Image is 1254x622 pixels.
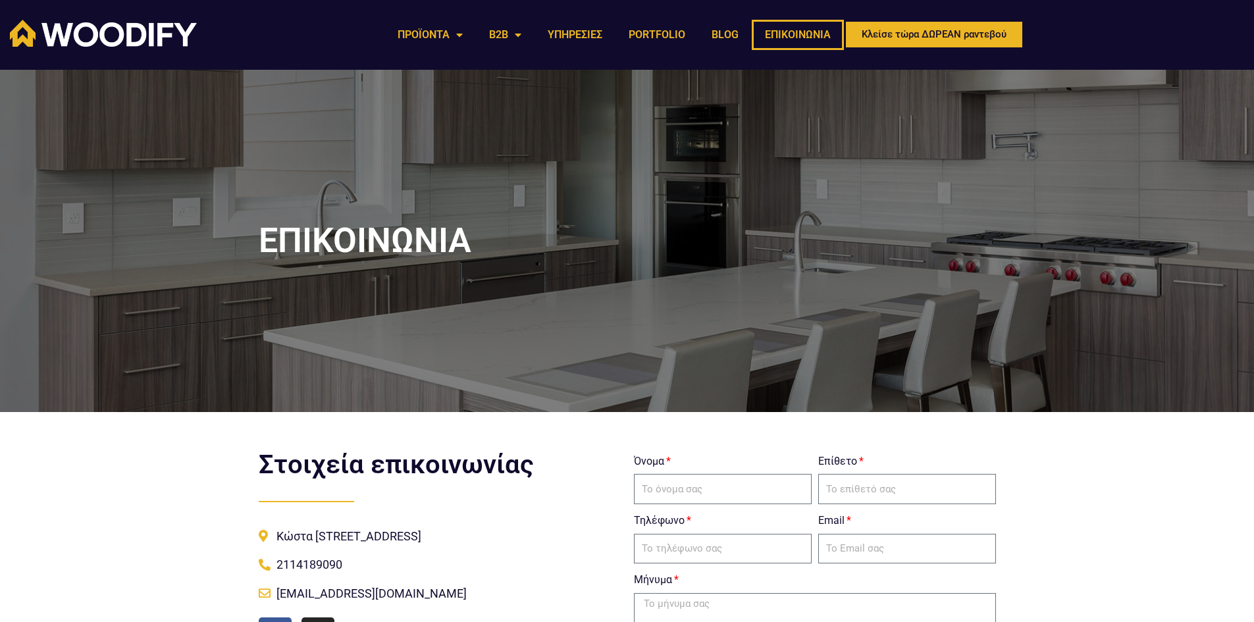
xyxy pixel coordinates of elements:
span: Κλείσε τώρα ΔΩΡΕΑΝ ραντεβού [862,30,1006,39]
a: ΠΡΟΪΟΝΤΑ [384,20,476,50]
a: ΕΠΙΚΟΙΝΩΝΙΑ [752,20,844,50]
span: 2114189090 [273,554,342,575]
label: Επίθετο [818,452,864,471]
a: B2B [476,20,535,50]
input: Το Email σας [818,534,996,564]
h2: Στοιχεία επικοινωνίας [259,452,621,478]
label: Email [818,511,851,531]
a: [EMAIL_ADDRESS][DOMAIN_NAME] [259,583,621,604]
input: Το τηλέφωνο σας [634,534,812,564]
label: Μήνυμα [634,570,679,590]
a: 2114189090 [259,554,621,575]
h1: ΕΠΙΚΟΙΝΩΝΙΑ [259,224,996,258]
input: Το επίθετό σας [818,474,996,504]
a: Κώστα [STREET_ADDRESS] [259,525,621,547]
span: Κώστα [STREET_ADDRESS] [273,525,421,547]
span: [EMAIL_ADDRESS][DOMAIN_NAME] [273,583,467,604]
label: Όνομα [634,452,671,471]
input: Το όνομα σας [634,474,812,504]
a: PORTFOLIO [615,20,698,50]
a: ΥΠΗΡΕΣΙΕΣ [535,20,615,50]
img: Woodify [10,20,197,47]
nav: Menu [384,20,844,50]
a: Κλείσε τώρα ΔΩΡΕΑΝ ραντεβού [844,20,1024,49]
a: BLOG [698,20,752,50]
label: Τηλέφωνο [634,511,691,531]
